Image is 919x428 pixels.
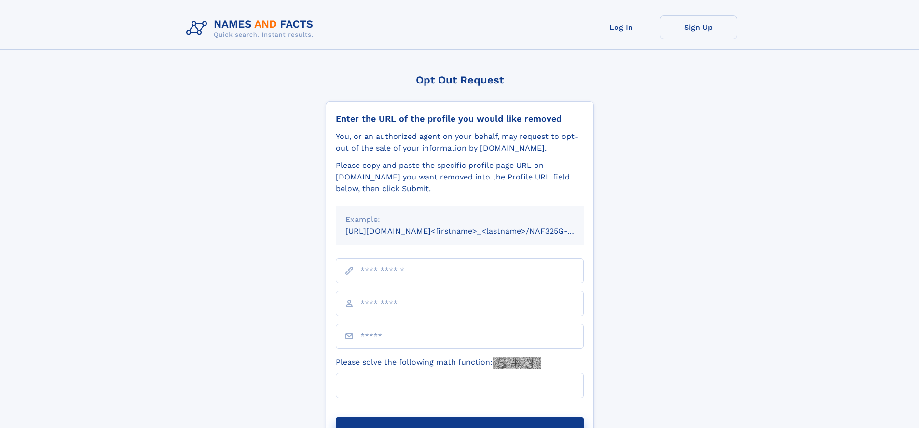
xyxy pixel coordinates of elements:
[336,160,584,194] div: Please copy and paste the specific profile page URL on [DOMAIN_NAME] you want removed into the Pr...
[583,15,660,39] a: Log In
[336,357,541,369] label: Please solve the following math function:
[660,15,737,39] a: Sign Up
[336,131,584,154] div: You, or an authorized agent on your behalf, may request to opt-out of the sale of your informatio...
[336,113,584,124] div: Enter the URL of the profile you would like removed
[182,15,321,41] img: Logo Names and Facts
[345,226,602,235] small: [URL][DOMAIN_NAME]<firstname>_<lastname>/NAF325G-xxxxxxxx
[326,74,594,86] div: Opt Out Request
[345,214,574,225] div: Example:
